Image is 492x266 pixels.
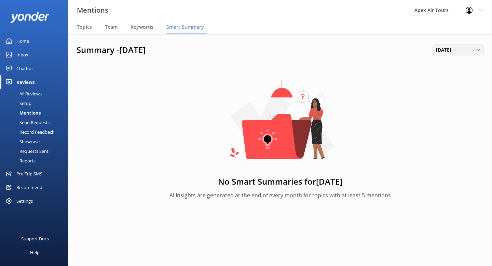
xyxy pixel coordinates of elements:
[436,46,455,54] span: [DATE]
[4,156,36,165] div: Reports
[4,137,40,146] div: Showcase
[166,24,204,30] span: Smart Summary
[16,48,28,62] div: Inbox
[77,5,108,16] h3: Mentions
[169,191,391,200] p: AI Insights are generated at the end of every month for topics with at least 5 mentions
[4,89,68,98] a: All Reviews
[16,181,42,194] div: Recommend
[16,62,33,75] div: Chatbot
[16,75,35,89] div: Reviews
[4,118,50,127] div: Send Requests
[30,245,40,259] div: Help
[4,108,41,118] div: Mentions
[4,108,68,118] a: Mentions
[77,24,92,30] span: Topics
[131,24,153,30] span: Keywords
[4,127,54,137] div: Record Feedback
[4,156,68,165] a: Reports
[21,232,49,245] div: Support Docs
[4,98,68,108] a: Setup
[77,45,433,55] h1: Summary - [DATE]
[105,24,118,30] span: Team
[4,118,68,127] a: Send Requests
[10,12,50,23] img: yonder-white-logo.png
[218,176,342,187] h2: No Smart Summaries for [DATE]
[4,89,42,98] div: All Reviews
[4,98,31,108] div: Setup
[16,34,29,48] div: Home
[4,127,68,137] a: Record Feedback
[16,167,42,181] div: Pre-Trip SMS
[4,146,68,156] a: Requests Sent
[4,137,68,146] a: Showcase
[16,194,33,208] div: Settings
[4,146,49,156] div: Requests Sent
